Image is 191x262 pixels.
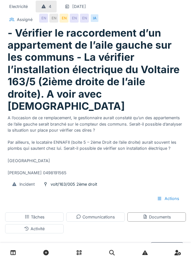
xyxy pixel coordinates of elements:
div: Ajouter [151,242,183,254]
div: EN [80,14,89,23]
div: EN [60,14,68,23]
div: EN [70,14,79,23]
div: Communications [76,214,115,220]
div: Incident [19,181,35,187]
div: Documents [143,214,171,220]
div: 4 [49,3,51,10]
div: IA [90,14,99,23]
div: [DATE] [72,3,86,10]
div: Bonjour, Lors d’une réunion [DATE] avec les locataires du Voltaire 163, ceux-ci ont remonté le fa... [8,112,183,176]
div: EN [49,14,58,23]
h1: - Vérifier le raccordement d’un appartement de l’aile gauche sur les communs - La vérifier l’inst... [8,27,183,113]
div: Assigné [17,17,32,23]
div: EN [39,14,48,23]
div: volt/163/005 2ème droit [51,181,97,187]
div: Actions [152,193,185,204]
div: Tâches [25,214,45,220]
div: Activité [24,226,45,232]
div: Electricité [9,3,28,10]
